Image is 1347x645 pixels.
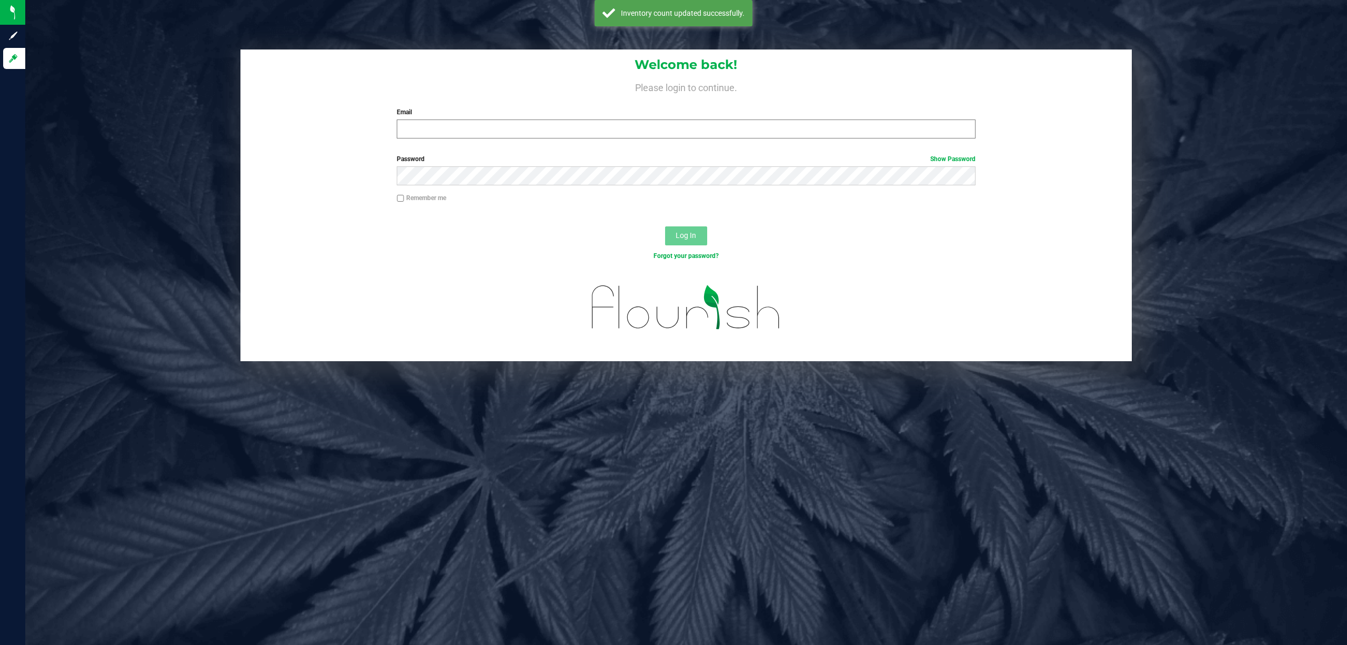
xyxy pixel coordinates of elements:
div: Inventory count updated successfully. [621,8,745,18]
img: flourish_logo.svg [575,272,798,343]
button: Log In [665,226,707,245]
span: Password [397,155,425,163]
a: Show Password [930,155,976,163]
inline-svg: Sign up [8,31,18,41]
a: Forgot your password? [654,252,719,260]
h1: Welcome back! [240,58,1132,72]
span: Log In [676,231,696,240]
input: Remember me [397,195,404,202]
label: Email [397,107,976,117]
h4: Please login to continue. [240,80,1132,93]
label: Remember me [397,193,446,203]
inline-svg: Log in [8,53,18,64]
